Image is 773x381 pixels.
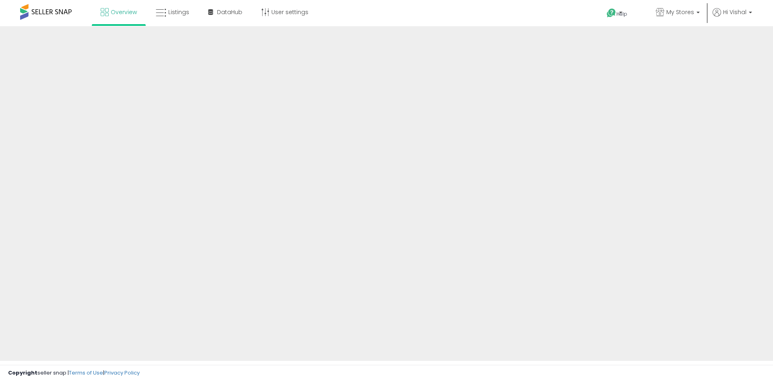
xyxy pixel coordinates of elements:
a: Help [600,2,643,26]
i: Get Help [606,8,616,18]
span: DataHub [217,8,242,16]
a: Hi Vishal [713,8,752,26]
span: Hi Vishal [723,8,746,16]
span: Listings [168,8,189,16]
span: Overview [111,8,137,16]
span: Help [616,10,627,17]
span: My Stores [666,8,694,16]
